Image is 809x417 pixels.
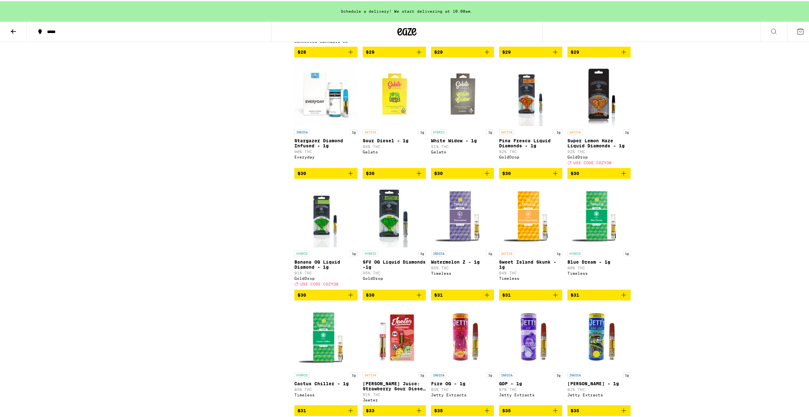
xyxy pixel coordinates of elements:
p: 81% THC [567,386,631,390]
button: Add to bag [363,404,426,415]
a: Open page for Super Lemon Haze Liquid Diamonds - 1g from GoldDrop [567,61,631,167]
a: Open page for Sweet Island Skunk - 1g from Timeless [499,183,562,288]
div: Jeeter [363,397,426,401]
a: Open page for Jeeter Juice: Strawberry Sour Diesel - 1g from Jeeter [363,304,426,404]
p: INDICA [567,371,583,377]
p: 1g [418,249,426,255]
p: Stargazer Diamond Infused - 1g [294,137,358,147]
button: Add to bag [567,167,631,178]
span: $31 [571,291,579,296]
p: Pina Fresca Liquid Diamonds - 1g [499,137,562,147]
p: 88% THC [567,265,631,269]
p: 87% THC [499,386,562,390]
span: $29 [502,48,511,53]
img: Everyday - Stargazer Diamond Infused - 1g [294,61,358,125]
button: Add to bag [363,288,426,299]
p: [PERSON_NAME] - 1g [567,380,631,385]
p: Cactus Chiller - 1g [294,380,358,385]
div: GoldDrop [363,275,426,279]
p: SATIVA [499,128,514,134]
p: 1g [555,128,562,134]
p: [PERSON_NAME] Juice: Strawberry Sour Diesel - 1g [363,380,426,390]
p: 92% THC [499,148,562,152]
div: Timeless [567,270,631,274]
p: 1g [555,249,562,255]
button: Add to bag [567,404,631,415]
a: Open page for SFV OG Liquid Diamonds -1g from GoldDrop [363,183,426,288]
p: Banana OG Liquid Diamond - 1g [294,258,358,268]
span: USE CODE COZY30 [300,281,339,285]
span: $30 [502,170,511,175]
p: 92% THC [567,148,631,152]
p: White Widow - 1g [431,137,494,142]
span: $30 [571,170,579,175]
p: Watermelon Z - 1g [431,258,494,263]
p: Sour Diesel - 1g [363,137,426,142]
a: Open page for Watermelon Z - 1g from Timeless [431,183,494,288]
a: Open page for Blue Dream - 1g from Timeless [567,183,631,288]
button: Add to bag [499,167,562,178]
button: Add to bag [294,45,358,56]
button: Add to bag [431,45,494,56]
span: $35 [571,407,579,412]
a: Open page for Banana OG Liquid Diamond - 1g from GoldDrop [294,183,358,288]
p: 85% THC [294,386,358,390]
img: GoldDrop - Super Lemon Haze Liquid Diamonds - 1g [569,61,629,125]
span: Hi. Need any help? [4,4,46,10]
p: 1g [623,128,631,134]
img: Jetty Extracts - GDP - 1g [499,304,562,368]
img: Gelato - Sour Diesel - 1g [363,61,426,125]
p: 90% THC [294,148,358,152]
p: 84% THC [499,270,562,274]
span: USE CODE COZY30 [573,159,612,164]
p: SFV OG Liquid Diamonds -1g [363,258,426,268]
span: $30 [366,291,374,296]
img: Jetty Extracts - Fire OG - 1g [431,304,494,368]
span: $30 [298,291,306,296]
div: Timeless [499,275,562,279]
div: Jetty Extracts [499,392,562,396]
span: $30 [434,170,443,175]
button: Add to bag [294,404,358,415]
span: $29 [434,48,443,53]
div: GoldDrop [294,275,358,279]
button: Add to bag [567,45,631,56]
p: 91% THC [294,270,358,274]
button: Add to bag [567,288,631,299]
div: Timeless [431,270,494,274]
p: 1g [486,371,494,377]
p: 91% THC [431,143,494,147]
div: Gelato [363,149,426,153]
p: HYBRID [294,371,310,377]
img: GoldDrop - Banana OG Liquid Diamond - 1g [300,183,351,246]
p: Fire OG - 1g [431,380,494,385]
a: Open page for White Widow - 1g from Gelato [431,61,494,167]
button: Add to bag [431,167,494,178]
span: $29 [366,48,374,53]
p: SATIVA [499,249,514,255]
a: Open page for Pina Fresca Liquid Diamonds - 1g from GoldDrop [499,61,562,167]
p: INDICA [294,128,310,134]
button: Add to bag [363,45,426,56]
div: Jetty Extracts [431,392,494,396]
p: 1g [486,128,494,134]
img: Jeeter - Jeeter Juice: Strawberry Sour Diesel - 1g [363,304,426,368]
img: GoldDrop - SFV OG Liquid Diamonds -1g [364,183,424,246]
p: HYBRID [363,249,378,255]
div: Gelato [431,149,494,153]
p: HYBRID [294,249,310,255]
img: GoldDrop - Pina Fresca Liquid Diamonds - 1g [505,61,556,125]
div: Jetty Extracts [567,392,631,396]
p: GDP - 1g [499,380,562,385]
p: 95% THC [363,270,426,274]
p: 85% THC [431,265,494,269]
p: 1g [350,128,358,134]
span: $31 [502,291,511,296]
div: Everyday [294,154,358,158]
p: 1g [350,371,358,377]
span: $33 [366,407,374,412]
button: Add to bag [499,288,562,299]
p: 1g [418,371,426,377]
span: $31 [434,291,443,296]
span: $30 [366,170,374,175]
